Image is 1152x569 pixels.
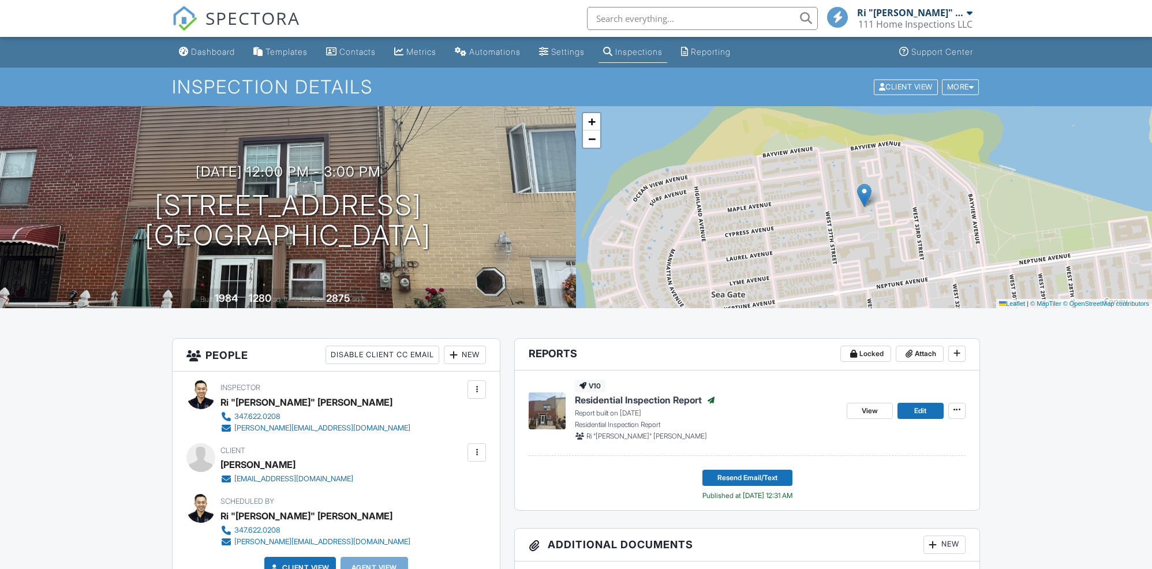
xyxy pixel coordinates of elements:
[220,446,245,455] span: Client
[588,132,596,146] span: −
[326,292,350,304] div: 2875
[220,497,274,506] span: Scheduled By
[339,47,376,57] div: Contacts
[874,79,938,95] div: Client View
[583,130,600,148] a: Zoom out
[220,394,392,411] div: Ri "[PERSON_NAME]" [PERSON_NAME]
[583,113,600,130] a: Zoom in
[200,295,213,304] span: Built
[234,537,410,546] div: [PERSON_NAME][EMAIL_ADDRESS][DOMAIN_NAME]
[173,339,500,372] h3: People
[172,6,197,31] img: The Best Home Inspection Software - Spectora
[205,6,300,30] span: SPECTORA
[390,42,441,63] a: Metrics
[172,16,300,40] a: SPECTORA
[220,456,296,473] div: [PERSON_NAME]
[234,412,280,421] div: 347.622.0208
[234,424,410,433] div: [PERSON_NAME][EMAIL_ADDRESS][DOMAIN_NAME]
[534,42,589,63] a: Settings
[249,292,271,304] div: 1280
[220,536,410,548] a: [PERSON_NAME][EMAIL_ADDRESS][DOMAIN_NAME]
[352,295,366,304] span: sq.ft.
[873,82,941,91] a: Client View
[234,474,353,484] div: [EMAIL_ADDRESS][DOMAIN_NAME]
[321,42,380,63] a: Contacts
[450,42,525,63] a: Automations (Basic)
[326,346,439,364] div: Disable Client CC Email
[999,300,1025,307] a: Leaflet
[273,295,289,304] span: sq. ft.
[220,422,410,434] a: [PERSON_NAME][EMAIL_ADDRESS][DOMAIN_NAME]
[444,346,486,364] div: New
[234,526,280,535] div: 347.622.0208
[145,190,431,252] h1: [STREET_ADDRESS] [GEOGRAPHIC_DATA]
[588,114,596,129] span: +
[172,77,980,97] h1: Inspection Details
[249,42,312,63] a: Templates
[942,79,979,95] div: More
[858,18,973,30] div: 111 Home Inspections LLC
[911,47,973,57] div: Support Center
[691,47,731,57] div: Reporting
[587,7,818,30] input: Search everything...
[220,383,260,392] span: Inspector
[895,42,978,63] a: Support Center
[220,507,392,525] div: Ri "[PERSON_NAME]" [PERSON_NAME]
[615,47,663,57] div: Inspections
[196,164,381,179] h3: [DATE] 12:00 pm - 3:00 pm
[551,47,585,57] div: Settings
[406,47,436,57] div: Metrics
[1063,300,1149,307] a: © OpenStreetMap contributors
[174,42,240,63] a: Dashboard
[300,295,324,304] span: Lot Size
[923,536,966,554] div: New
[220,411,410,422] a: 347.622.0208
[220,473,353,485] a: [EMAIL_ADDRESS][DOMAIN_NAME]
[1030,300,1061,307] a: © MapTiler
[469,47,521,57] div: Automations
[515,529,979,561] h3: Additional Documents
[191,47,235,57] div: Dashboard
[676,42,735,63] a: Reporting
[857,7,964,18] div: Ri "[PERSON_NAME]" [PERSON_NAME]
[599,42,667,63] a: Inspections
[215,292,238,304] div: 1984
[857,184,872,207] img: Marker
[265,47,308,57] div: Templates
[220,525,410,536] a: 347.622.0208
[1027,300,1028,307] span: |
